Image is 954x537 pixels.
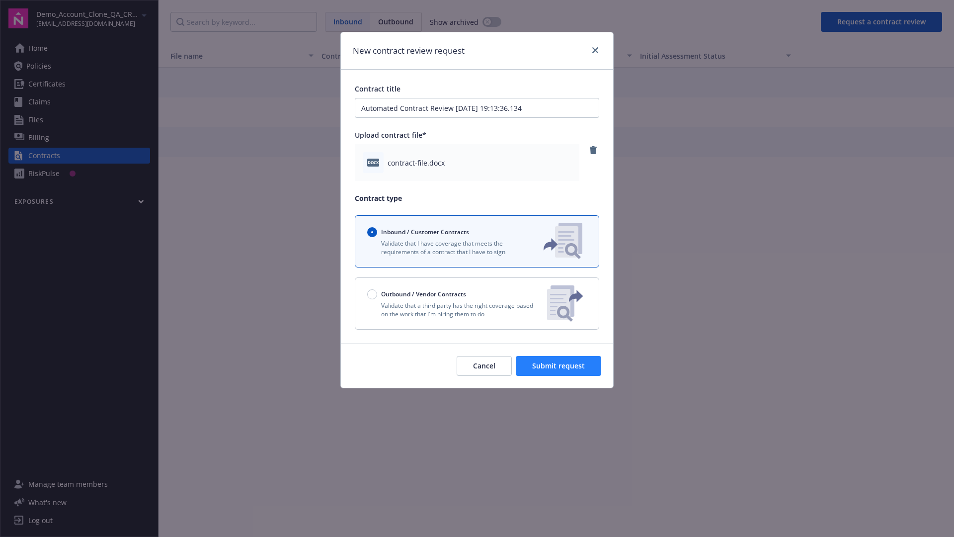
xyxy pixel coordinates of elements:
[355,215,599,268] button: Inbound / Customer ContractsValidate that I have coverage that meets the requirements of a contra...
[587,144,599,156] a: remove
[367,301,539,318] p: Validate that a third party has the right coverage based on the work that I'm hiring them to do
[367,239,527,256] p: Validate that I have coverage that meets the requirements of a contract that I have to sign
[367,159,379,166] span: docx
[473,361,495,370] span: Cancel
[589,44,601,56] a: close
[381,228,469,236] span: Inbound / Customer Contracts
[355,277,599,330] button: Outbound / Vendor ContractsValidate that a third party has the right coverage based on the work t...
[355,84,400,93] span: Contract title
[381,290,466,298] span: Outbound / Vendor Contracts
[516,356,601,376] button: Submit request
[355,98,599,118] input: Enter a title for this contract
[457,356,512,376] button: Cancel
[367,227,377,237] input: Inbound / Customer Contracts
[355,193,599,203] p: Contract type
[355,130,426,140] span: Upload contract file*
[353,44,465,57] h1: New contract review request
[367,289,377,299] input: Outbound / Vendor Contracts
[532,361,585,370] span: Submit request
[388,158,445,168] span: contract-file.docx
